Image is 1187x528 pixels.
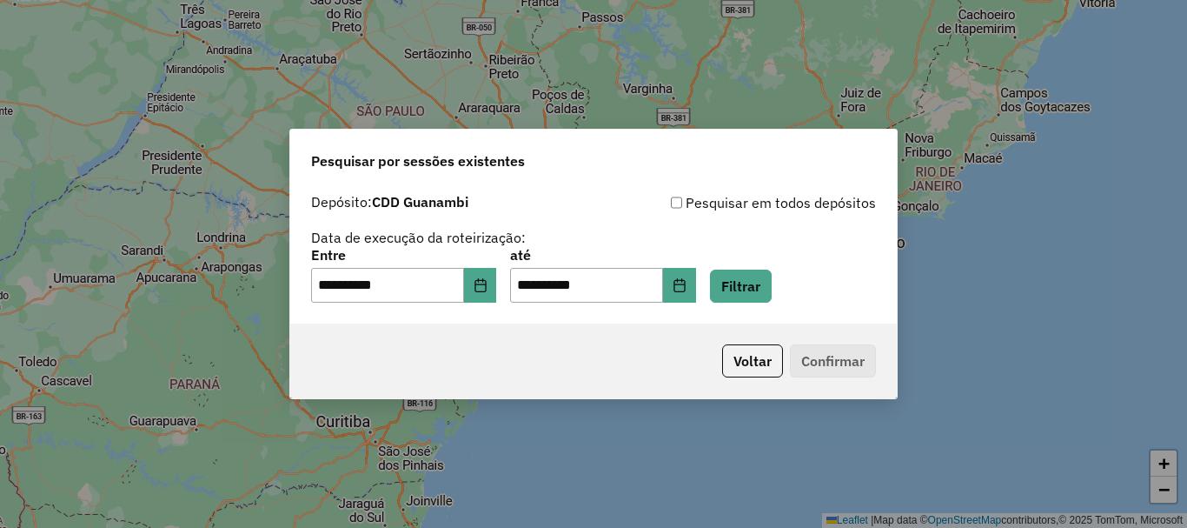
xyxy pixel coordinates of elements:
[372,193,468,211] strong: CDD Guanambi
[593,192,876,213] div: Pesquisar em todos depósitos
[311,227,526,248] label: Data de execução da roteirização:
[722,344,783,378] button: Voltar
[311,191,468,212] label: Depósito:
[663,268,696,303] button: Choose Date
[710,270,772,303] button: Filtrar
[311,244,496,265] label: Entre
[464,268,497,303] button: Choose Date
[510,244,695,265] label: até
[311,150,525,171] span: Pesquisar por sessões existentes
